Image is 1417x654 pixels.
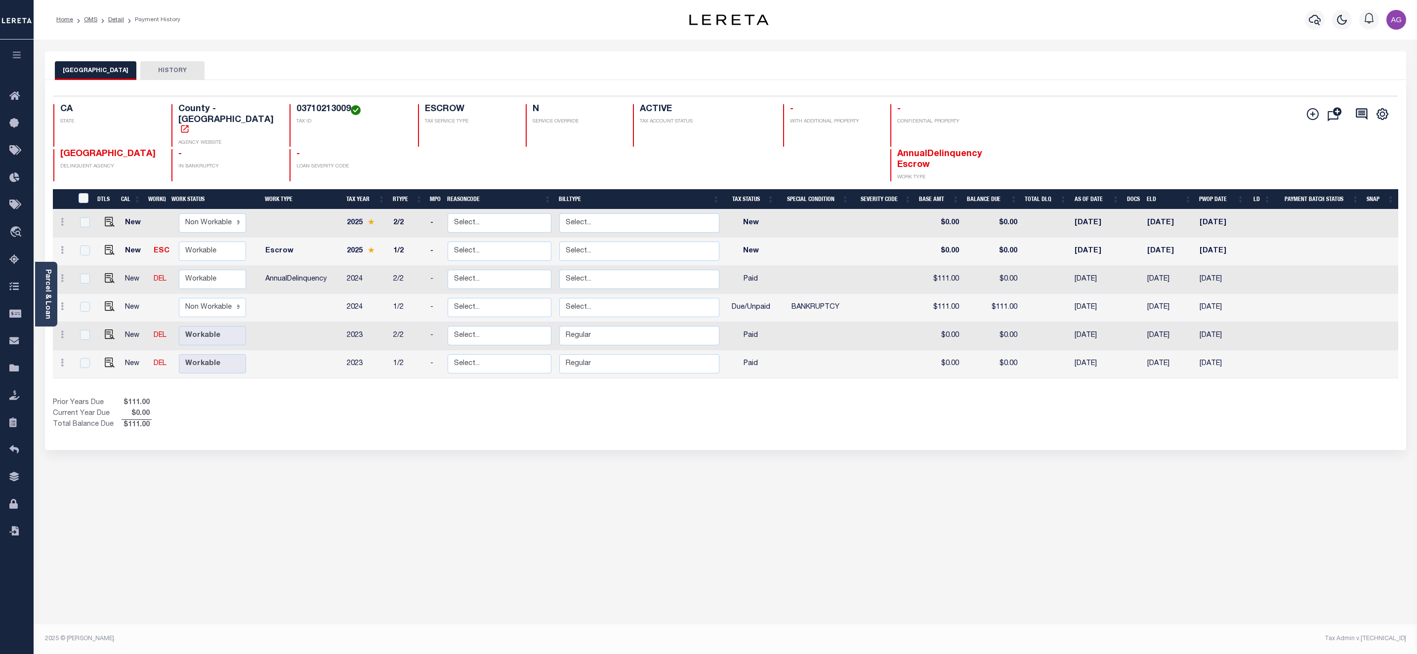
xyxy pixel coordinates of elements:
th: Special Condition: activate to sort column ascending [778,189,852,209]
td: Prior Years Due [53,398,122,409]
p: IN BANKRUPTCY [178,163,278,170]
td: 1/2 [389,350,427,378]
td: 2/2 [389,322,427,350]
span: $111.00 [122,398,152,409]
img: Star.svg [368,219,375,225]
td: New [121,238,150,266]
a: ESC [154,247,169,254]
p: TAX ACCOUNT STATUS [640,118,771,125]
td: Due/Unpaid [723,294,778,322]
p: SERVICE OVERRIDE [533,118,622,125]
th: Balance Due: activate to sort column ascending [963,189,1021,209]
th: Docs [1123,189,1143,209]
p: DELINQUENT AGENCY [60,163,160,170]
td: New [723,238,778,266]
td: [DATE] [1071,294,1123,322]
th: Base Amt: activate to sort column ascending [915,189,963,209]
td: New [121,266,150,294]
td: 2025 [343,209,389,238]
td: 1/2 [389,238,427,266]
a: DEL [154,360,167,367]
th: As of Date: activate to sort column ascending [1071,189,1123,209]
td: 2024 [343,294,389,322]
th: Total DLQ: activate to sort column ascending [1021,189,1070,209]
th: Payment Batch Status: activate to sort column ascending [1275,189,1363,209]
th: ELD: activate to sort column ascending [1143,189,1195,209]
h4: 03710213009 [296,104,407,115]
th: DTLS [93,189,117,209]
th: MPO [426,189,443,209]
button: [GEOGRAPHIC_DATA] [55,61,136,80]
h4: ESCROW [425,104,514,115]
span: - [296,150,300,159]
td: $0.00 [963,209,1021,238]
td: [DATE] [1071,350,1123,378]
td: New [121,350,150,378]
td: - [426,266,444,294]
td: [DATE] [1196,322,1248,350]
span: - [178,150,182,159]
th: SNAP: activate to sort column ascending [1363,189,1398,209]
p: CONFIDENTIAL PROPERTY [897,118,997,125]
td: $111.00 [915,266,963,294]
td: - [426,238,444,266]
td: Paid [723,350,778,378]
li: Payment History [124,15,180,24]
td: $0.00 [963,350,1021,378]
td: $0.00 [963,238,1021,266]
td: Current Year Due [53,409,122,419]
th: &nbsp; [72,189,93,209]
td: New [723,209,778,238]
td: Paid [723,266,778,294]
p: TAX SERVICE TYPE [425,118,514,125]
i: travel_explore [9,226,25,239]
td: [DATE] [1071,238,1123,266]
td: New [121,209,150,238]
span: BANKRUPTCY [792,304,839,311]
td: Escrow [261,238,343,266]
td: [DATE] [1196,266,1248,294]
td: - [426,350,444,378]
p: WORK TYPE [897,174,997,181]
td: $111.00 [963,294,1021,322]
a: Parcel & Loan [44,269,51,319]
td: AnnualDelinquency [261,266,343,294]
td: [DATE] [1143,350,1196,378]
span: $111.00 [122,420,152,431]
td: [DATE] [1143,266,1196,294]
span: [GEOGRAPHIC_DATA] [60,150,156,159]
th: Severity Code: activate to sort column ascending [853,189,915,209]
td: [DATE] [1071,266,1123,294]
th: RType: activate to sort column ascending [389,189,426,209]
td: [DATE] [1196,294,1248,322]
h4: CA [60,104,160,115]
th: PWOP Date: activate to sort column ascending [1195,189,1248,209]
td: $0.00 [915,238,963,266]
td: New [121,322,150,350]
td: $0.00 [963,322,1021,350]
h4: N [533,104,622,115]
h4: County - [GEOGRAPHIC_DATA] [178,104,278,136]
td: [DATE] [1143,209,1196,238]
td: 2025 [343,238,389,266]
td: - [426,209,444,238]
p: STATE [60,118,160,125]
img: Star.svg [368,247,375,253]
button: HISTORY [140,61,205,80]
th: Work Type [261,189,342,209]
td: - [426,294,444,322]
th: Tax Status: activate to sort column ascending [723,189,778,209]
td: [DATE] [1071,322,1123,350]
span: AnnualDelinquency Escrow [897,150,982,169]
span: - [897,105,901,114]
span: - [790,105,793,114]
td: $0.00 [963,266,1021,294]
td: 2/2 [389,209,427,238]
td: 1/2 [389,294,427,322]
th: ReasonCode: activate to sort column ascending [443,189,555,209]
td: New [121,294,150,322]
td: - [426,322,444,350]
p: TAX ID [296,118,407,125]
img: logo-dark.svg [689,14,768,25]
p: LOAN SEVERITY CODE [296,163,407,170]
